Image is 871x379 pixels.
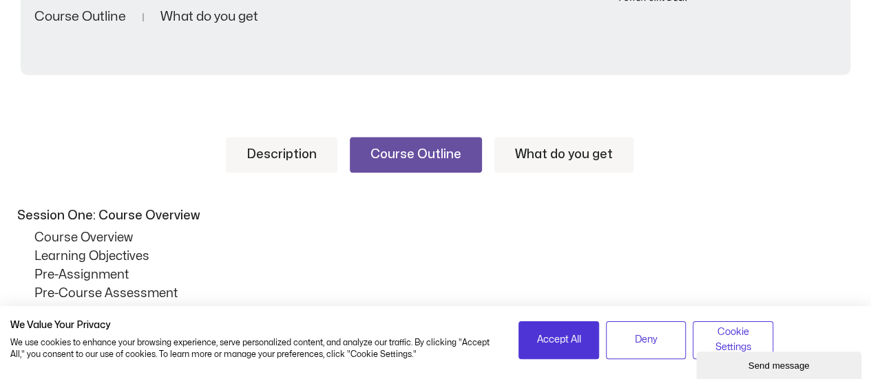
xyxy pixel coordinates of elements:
[160,10,258,23] a: What do you get
[17,206,854,225] p: Session One: Course Overview
[34,266,857,284] p: Pre-Assignment
[10,337,498,360] p: We use cookies to enhance your browsing experience, serve personalized content, and analyze our t...
[696,349,864,379] iframe: chat widget
[635,332,658,347] span: Deny
[702,325,764,356] span: Cookie Settings
[34,247,857,266] p: Learning Objectives
[10,319,498,332] h2: We Value Your Privacy
[606,321,686,359] button: Deny all cookies
[536,332,580,347] span: Accept All
[34,10,126,23] a: Course Outline
[34,284,857,303] p: Pre-Course Assessment
[350,137,482,173] a: Course Outline
[518,321,599,359] button: Accept all cookies
[226,137,337,173] a: Description
[693,321,773,359] button: Adjust cookie preferences
[494,137,633,173] a: What do you get
[34,228,857,247] p: Course Overview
